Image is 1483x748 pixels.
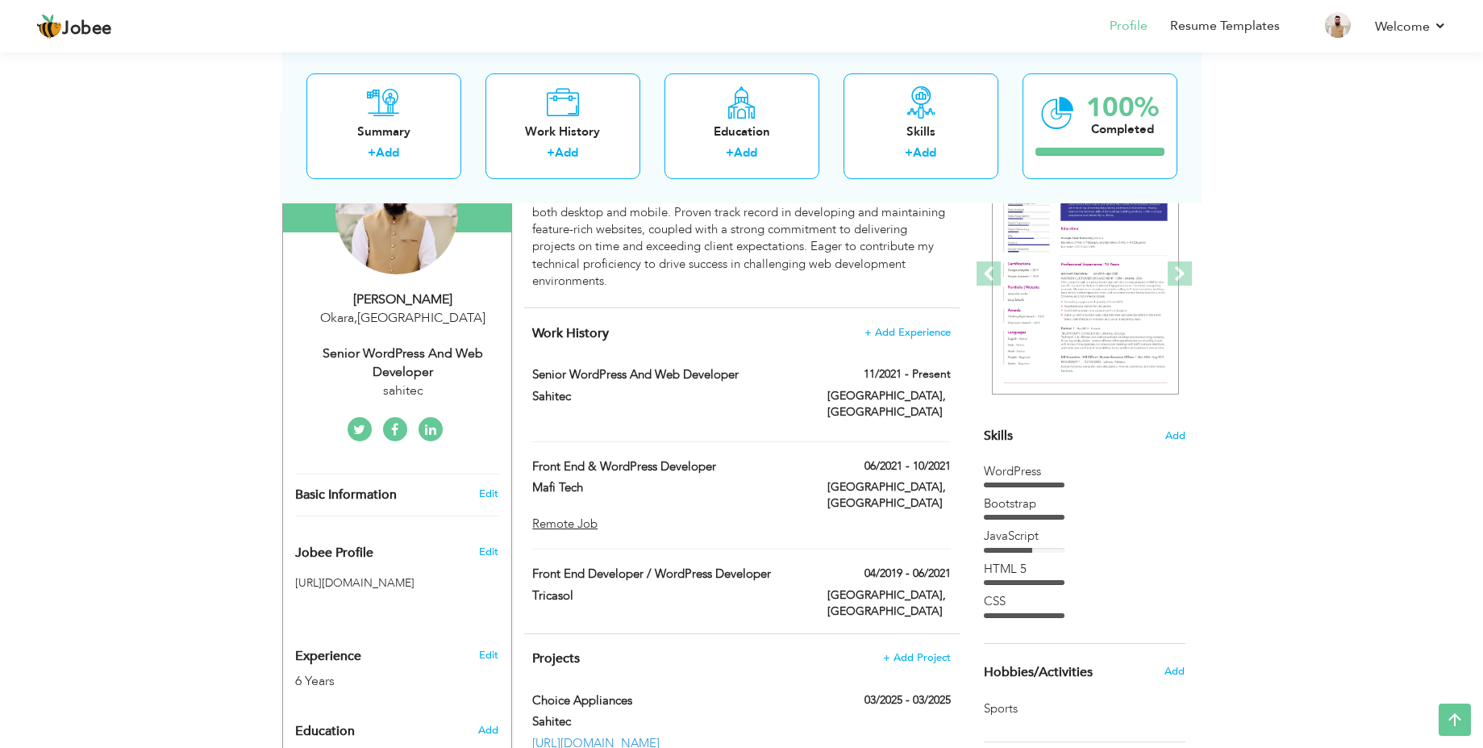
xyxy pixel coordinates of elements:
span: + Add Project [883,652,951,663]
iframe: fb:share_button Facebook Social Plugin [295,599,357,615]
div: Senior WordPress and Web Developer [295,345,511,382]
label: [GEOGRAPHIC_DATA], [GEOGRAPHIC_DATA] [827,479,951,512]
label: 11/2021 - Present [864,366,951,382]
span: , [354,309,357,327]
label: 03/2025 - 03/2025 [864,692,951,708]
label: 06/2021 - 10/2021 [864,458,951,474]
div: HTML 5 [984,561,1185,578]
div: CSS [984,593,1185,610]
div: Share some of your professional and personal interests. [972,644,1198,700]
label: Tricasol [532,587,803,604]
a: Add [913,144,936,161]
div: 100% [1086,94,1159,120]
a: Edit [479,487,498,501]
a: Welcome [1375,17,1447,36]
span: Experience [295,650,361,664]
h4: This helps to show the companies you have worked for. [532,325,950,341]
u: Remote Job [532,516,598,532]
label: + [547,144,555,161]
a: Resume Templates [1170,17,1280,36]
div: [PERSON_NAME] [295,290,511,309]
span: Jobee [62,20,112,38]
img: jobee.io [36,14,62,40]
div: Summary [319,123,448,140]
a: Add [734,144,757,161]
div: Skills [856,123,985,140]
span: Basic Information [295,488,397,503]
label: Mafi Tech [532,479,803,496]
img: Profile Img [1325,12,1351,38]
a: Add [555,144,578,161]
span: Jobee Profile [295,546,373,561]
label: Sahitec [532,713,803,730]
a: Edit [479,648,498,662]
span: Projects [532,650,580,667]
label: Choice Appliances [532,692,803,709]
span: Edit [479,545,498,559]
h4: This helps to highlight the project, tools and skills you have worked on. [532,650,950,667]
div: Okara [GEOGRAPHIC_DATA] [295,309,511,328]
label: + [726,144,734,161]
div: Work History [498,123,627,140]
span: Work History [532,324,609,342]
div: 6 Years [295,672,461,691]
span: Add [1165,428,1185,444]
label: [GEOGRAPHIC_DATA], [GEOGRAPHIC_DATA] [827,388,951,420]
a: Add [376,144,399,161]
span: + Add Experience [864,327,951,338]
div: WordPress [984,463,1185,480]
a: Profile [1110,17,1148,36]
label: Front End Developer / WordPress Developer [532,566,803,583]
span: Sports [984,700,1021,717]
div: sahitec [295,382,511,400]
label: Front End & WordPress Developer [532,458,803,475]
span: Hobbies/Activities [984,666,1093,680]
img: Qasim Ali [335,152,458,274]
div: Completed [1086,120,1159,137]
span: Education [295,725,355,739]
div: Enhance your career by creating a custom URL for your Jobee public profile. [283,529,511,569]
span: Add [478,723,498,738]
div: Education [677,123,806,140]
label: [GEOGRAPHIC_DATA], [GEOGRAPHIC_DATA] [827,587,951,620]
div: A results-driven Senior WordPress Developer with over 6 years of experience in the IT industry, l... [532,152,950,290]
label: + [368,144,376,161]
div: JavaScript [984,528,1185,545]
label: 04/2019 - 06/2021 [864,566,951,582]
label: Senior WordPress and Web Developer [532,366,803,383]
div: Bootstrap [984,495,1185,512]
h5: [URL][DOMAIN_NAME] [295,577,499,589]
span: Add [1164,664,1185,679]
label: Sahitec [532,388,803,405]
a: Jobee [36,14,112,40]
span: Skills [984,427,1013,445]
label: + [905,144,913,161]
